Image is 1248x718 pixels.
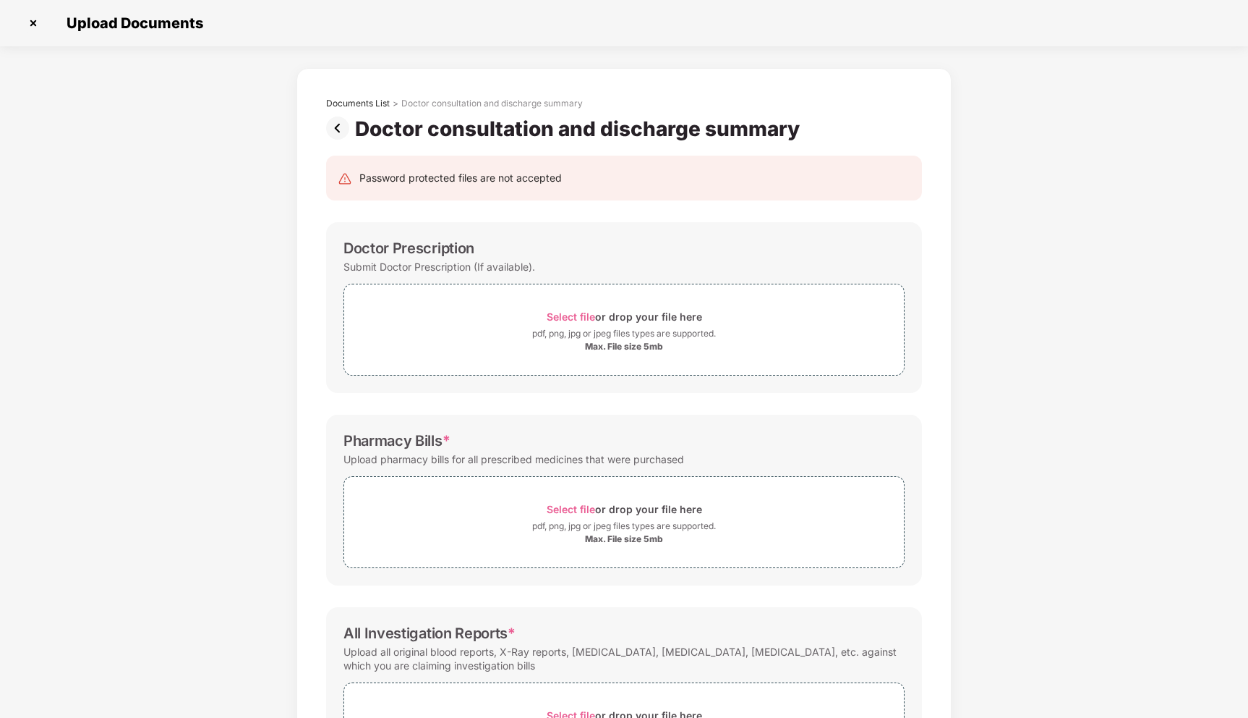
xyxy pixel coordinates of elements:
[52,14,210,32] span: Upload Documents
[585,533,663,545] div: Max. File size 5mb
[338,172,352,186] img: svg+xml;base64,PHN2ZyB4bWxucz0iaHR0cDovL3d3dy53My5vcmcvMjAwMC9zdmciIHdpZHRoPSIyNCIgaGVpZ2h0PSIyNC...
[326,98,390,109] div: Documents List
[344,488,904,557] span: Select fileor drop your file herepdf, png, jpg or jpeg files types are supported.Max. File size 5mb
[22,12,45,35] img: svg+xml;base64,PHN2ZyBpZD0iQ3Jvc3MtMzJ4MzIiIHhtbG5zPSJodHRwOi8vd3d3LnczLm9yZy8yMDAwL3N2ZyIgd2lkdG...
[532,519,716,533] div: pdf, png, jpg or jpeg files types are supported.
[355,117,805,141] div: Doctor consultation and discharge summary
[343,257,535,276] div: Submit Doctor Prescription (If available).
[401,98,583,109] div: Doctor consultation and discharge summary
[547,307,702,326] div: or drop your file here
[343,642,905,675] div: Upload all original blood reports, X-Ray reports, [MEDICAL_DATA], [MEDICAL_DATA], [MEDICAL_DATA],...
[359,170,562,186] div: Password protected files are not accepted
[344,295,904,364] span: Select fileor drop your file herepdf, png, jpg or jpeg files types are supported.Max. File size 5mb
[532,326,716,341] div: pdf, png, jpg or jpeg files types are supported.
[547,499,702,519] div: or drop your file here
[343,625,516,642] div: All Investigation Reports
[343,449,684,469] div: Upload pharmacy bills for all prescribed medicines that were purchased
[585,341,663,352] div: Max. File size 5mb
[547,503,595,515] span: Select file
[326,117,355,140] img: svg+xml;base64,PHN2ZyBpZD0iUHJldi0zMngzMiIgeG1sbnM9Imh0dHA6Ly93d3cudzMub3JnLzIwMDAvc3ZnIiB3aWR0aD...
[343,240,474,257] div: Doctor Prescription
[393,98,398,109] div: >
[343,432,450,449] div: Pharmacy Bills
[547,311,595,323] span: Select file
